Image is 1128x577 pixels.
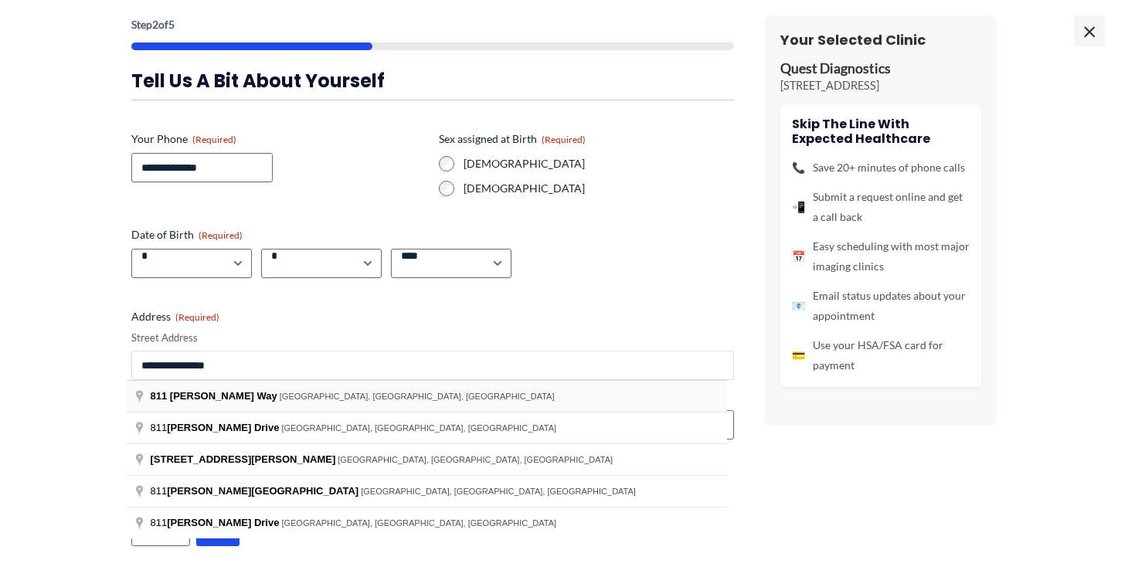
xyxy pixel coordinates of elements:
p: Step of [131,19,734,30]
span: [PERSON_NAME][GEOGRAPHIC_DATA] [167,485,358,497]
p: [STREET_ADDRESS] [780,78,981,93]
span: 2 [152,18,158,31]
label: Your Phone [131,131,426,147]
span: [PERSON_NAME] Way [170,390,277,402]
span: 💳 [792,345,805,365]
span: 📅 [792,246,805,266]
span: [GEOGRAPHIC_DATA], [GEOGRAPHIC_DATA], [GEOGRAPHIC_DATA] [281,423,556,433]
span: × [1074,15,1105,46]
span: [PERSON_NAME] Drive [167,517,279,528]
span: [GEOGRAPHIC_DATA], [GEOGRAPHIC_DATA], [GEOGRAPHIC_DATA] [281,518,556,528]
label: [DEMOGRAPHIC_DATA] [464,181,734,196]
span: [GEOGRAPHIC_DATA], [GEOGRAPHIC_DATA], [GEOGRAPHIC_DATA] [361,487,636,496]
li: Email status updates about your appointment [792,286,970,326]
span: 📧 [792,296,805,316]
span: 811 [151,422,282,433]
legend: Sex assigned at Birth [439,131,586,147]
li: Easy scheduling with most major imaging clinics [792,236,970,277]
label: [DEMOGRAPHIC_DATA] [464,156,734,171]
h3: Your Selected Clinic [780,31,981,49]
label: Street Address [131,331,734,345]
span: (Required) [542,134,586,145]
legend: Date of Birth [131,227,243,243]
span: 811 [151,485,362,497]
span: 811 [151,390,168,402]
li: Save 20+ minutes of phone calls [792,158,970,178]
span: 📲 [792,197,805,217]
p: Quest Diagnostics [780,60,981,78]
span: (Required) [199,229,243,241]
h3: Tell us a bit about yourself [131,69,734,93]
li: Submit a request online and get a call back [792,187,970,227]
span: 5 [168,18,175,31]
li: Use your HSA/FSA card for payment [792,335,970,375]
span: 811 [151,517,282,528]
span: [PERSON_NAME] Drive [167,422,279,433]
span: [GEOGRAPHIC_DATA], [GEOGRAPHIC_DATA], [GEOGRAPHIC_DATA] [338,455,613,464]
span: (Required) [175,311,219,323]
span: [GEOGRAPHIC_DATA], [GEOGRAPHIC_DATA], [GEOGRAPHIC_DATA] [280,392,555,401]
legend: Address [131,309,219,324]
span: (Required) [192,134,236,145]
h4: Skip the line with Expected Healthcare [792,117,970,146]
span: 📞 [792,158,805,178]
span: [STREET_ADDRESS][PERSON_NAME] [151,453,336,465]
